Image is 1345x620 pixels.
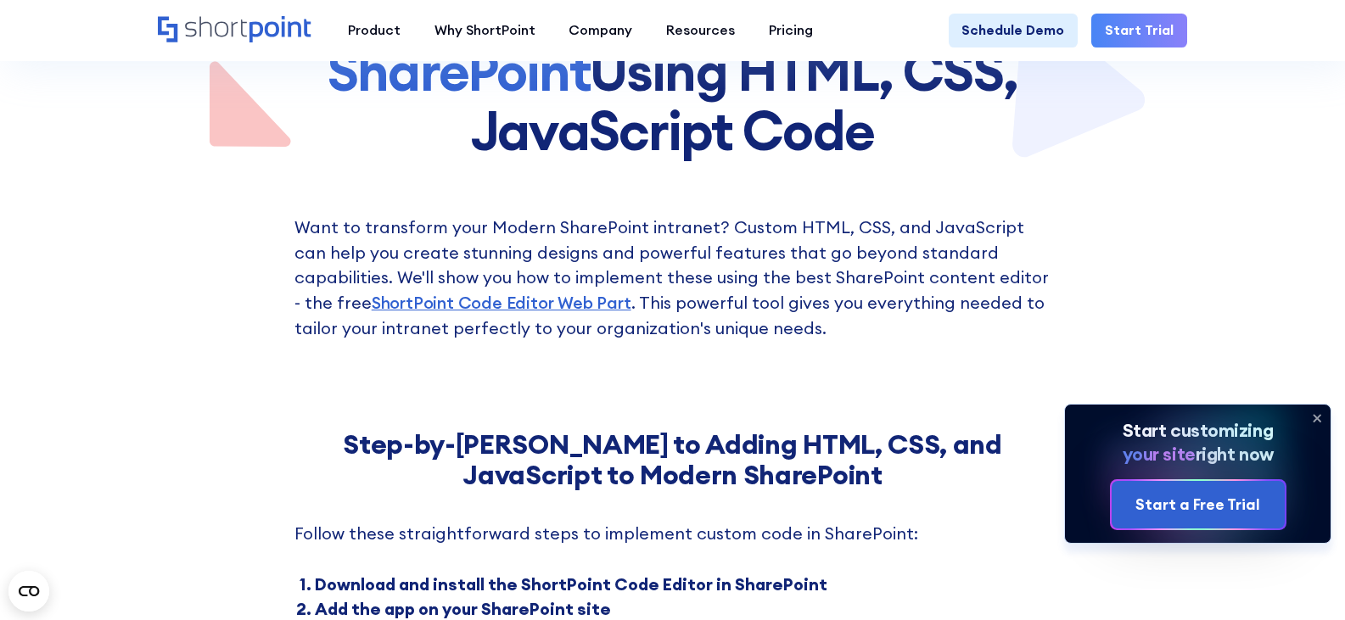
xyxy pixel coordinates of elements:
a: Start a Free Trial [1112,481,1285,528]
div: Resources [666,20,735,41]
p: Want to transform your Modern SharePoint intranet? Custom HTML, CSS, and JavaScript can help you ... [294,215,1051,341]
a: Product [331,14,418,47]
a: Schedule Demo [949,14,1079,47]
div: Start a Free Trial [1135,494,1260,517]
div: Pricing [769,20,813,41]
a: Start Trial [1091,14,1187,47]
a: Home [158,16,314,46]
button: Open CMP widget [8,571,49,612]
strong: Step-by-[PERSON_NAME] to Adding HTML, CSS, and JavaScript to Modern SharePoint [343,427,1001,492]
p: Follow these straightforward steps to implement custom code in SharePoint: ‍ [294,521,1051,571]
a: Pricing [752,14,830,47]
iframe: Chat Widget [1040,423,1345,620]
li: Download and install the ShortPoint Code Editor in SharePoint [315,572,1051,597]
a: Resources [649,14,752,47]
a: Company [552,14,650,47]
a: Why ShortPoint [418,14,552,47]
div: Company [569,20,632,41]
div: Why ShortPoint [434,20,535,41]
a: ShortPoint Code Editor Web Part [372,292,631,313]
div: Product [348,20,401,41]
